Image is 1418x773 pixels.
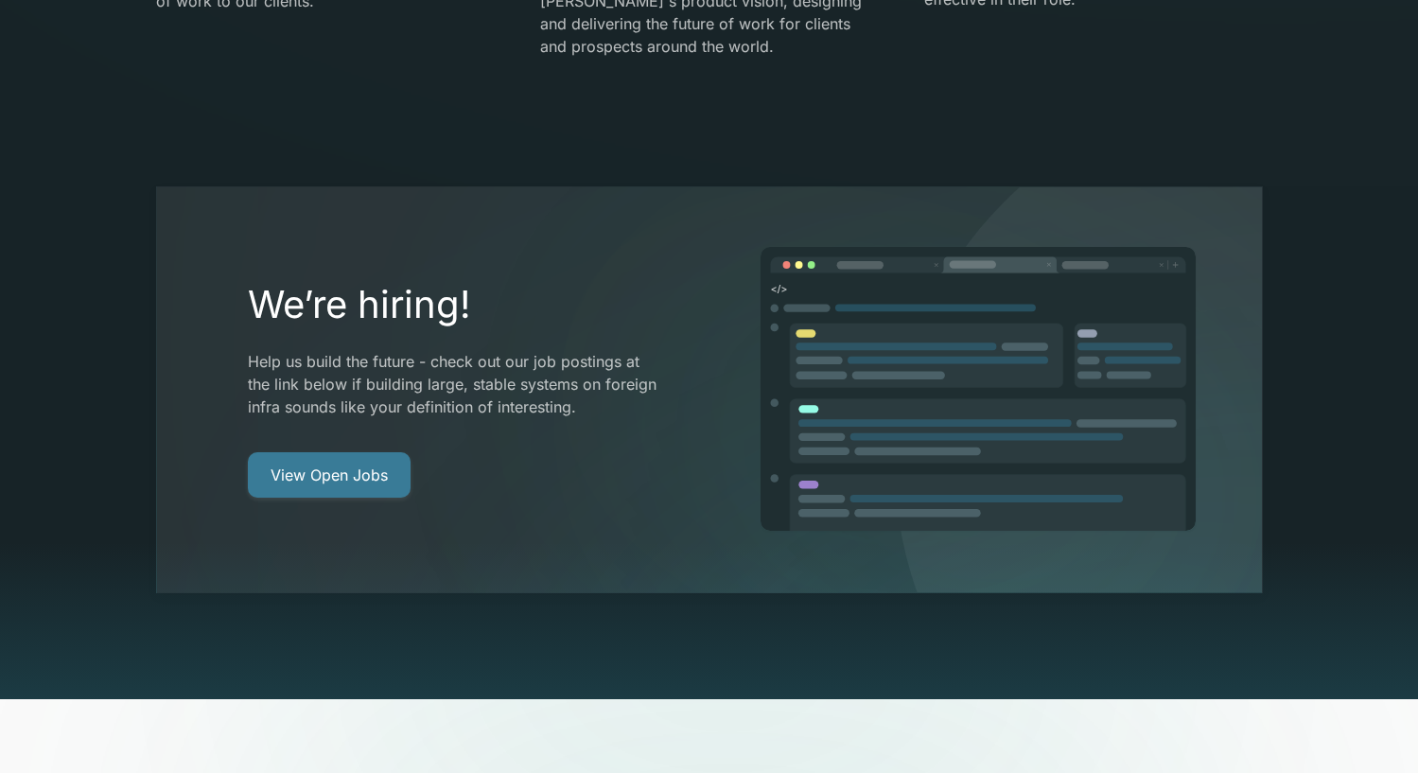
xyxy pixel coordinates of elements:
iframe: Chat Widget [1323,682,1418,773]
h2: We’re hiring! [248,282,662,327]
img: image [759,246,1198,534]
p: Help us build the future - check out our job postings at the link below if building large, stable... [248,350,662,418]
a: View Open Jobs [248,452,411,498]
